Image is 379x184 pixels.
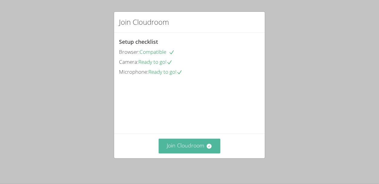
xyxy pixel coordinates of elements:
span: Ready to go! [138,58,173,65]
button: Join Cloudroom [159,139,221,153]
h2: Join Cloudroom [119,17,169,27]
span: Setup checklist [119,38,158,45]
span: Ready to go! [148,68,183,75]
span: Microphone: [119,68,148,75]
span: Compatible [140,48,175,55]
span: Browser: [119,48,140,55]
span: Camera: [119,58,138,65]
